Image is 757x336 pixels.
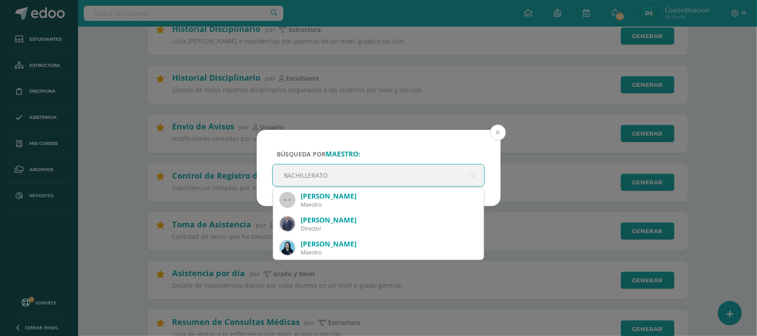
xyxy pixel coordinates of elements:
div: [PERSON_NAME] [301,239,477,249]
button: Close (Esc) [490,125,506,141]
img: fe81f3179430bd6fc748c014a438e947.png [280,217,294,231]
span: Búsqueda por [277,150,361,158]
div: [PERSON_NAME] [301,191,477,201]
div: Maestro [301,201,477,208]
div: [PERSON_NAME] [301,215,477,225]
div: Director [301,225,477,232]
strong: maestro: [326,149,361,159]
input: ej. Nicholas Alekzander, etc. [273,164,485,186]
img: 45x45 [280,193,294,207]
div: Maestro [301,249,477,256]
img: a2a9ac15e33fe7ff9ae3107d78964480.png [280,241,294,255]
